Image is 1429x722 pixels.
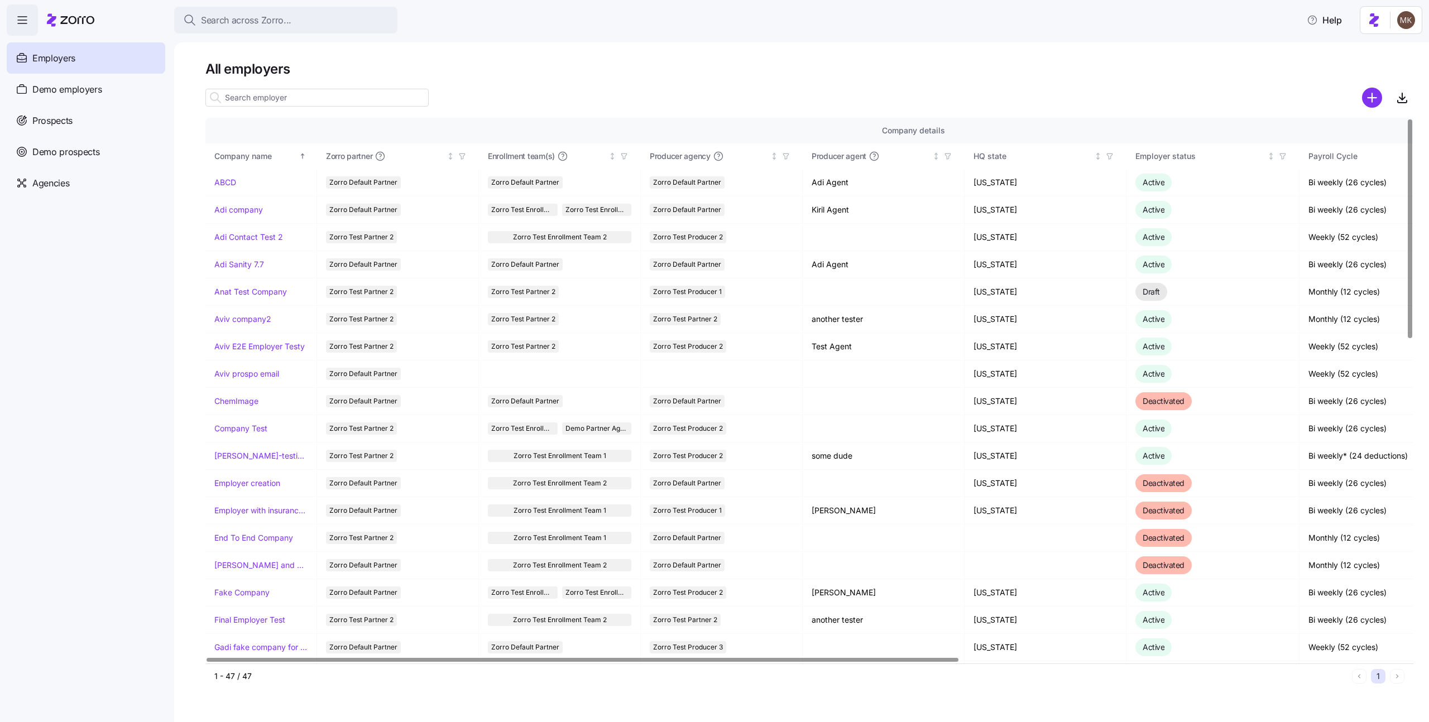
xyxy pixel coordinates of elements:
[803,196,965,224] td: Kiril Agent
[653,422,723,435] span: Zorro Test Producer 2
[653,586,723,599] span: Zorro Test Producer 2
[214,532,293,543] a: End To End Company
[565,204,629,216] span: Zorro Test Enrollment Team 1
[491,586,554,599] span: Zorro Test Enrollment Team 2
[205,143,317,169] th: Company nameSorted ascending
[7,136,165,167] a: Demo prospects
[513,477,607,489] span: Zorro Test Enrollment Team 2
[214,614,285,625] a: Final Employer Test
[1390,669,1404,684] button: Next page
[1267,152,1275,160] div: Not sorted
[214,478,280,489] a: Employer creation
[653,395,721,407] span: Zorro Default Partner
[32,51,75,65] span: Employers
[965,224,1126,251] td: [US_STATE]
[329,641,397,653] span: Zorro Default Partner
[329,313,394,325] span: Zorro Test Partner 2
[1143,478,1185,488] span: Deactivated
[329,586,397,599] span: Zorro Default Partner
[965,497,1126,524] td: [US_STATE]
[491,313,555,325] span: Zorro Test Partner 2
[214,560,308,571] a: [PERSON_NAME] and ChemImage
[1143,642,1164,652] span: Active
[1143,341,1164,351] span: Active
[329,477,397,489] span: Zorro Default Partner
[1143,232,1164,242] span: Active
[1362,88,1382,108] svg: add icon
[965,442,1126,470] td: [US_STATE]
[1307,13,1342,27] span: Help
[803,143,965,169] th: Producer agentNot sorted
[803,442,965,470] td: some dude
[514,450,606,462] span: Zorro Test Enrollment Team 1
[491,204,554,216] span: Zorro Test Enrollment Team 2
[7,74,165,105] a: Demo employers
[214,642,308,653] a: Gadi fake company for test
[214,177,236,188] a: ABCD
[965,634,1126,661] td: [US_STATE]
[491,176,559,189] span: Zorro Default Partner
[653,286,722,298] span: Zorro Test Producer 1
[1126,143,1299,169] th: Employer statusNot sorted
[770,152,778,160] div: Not sorted
[1143,259,1164,269] span: Active
[653,231,723,243] span: Zorro Test Producer 2
[299,152,306,160] div: Sorted ascending
[1143,588,1164,597] span: Active
[653,340,723,353] span: Zorro Test Producer 2
[1143,423,1164,433] span: Active
[1143,369,1164,378] span: Active
[32,145,100,159] span: Demo prospects
[513,614,607,626] span: Zorro Test Enrollment Team 2
[329,504,397,517] span: Zorro Default Partner
[329,450,394,462] span: Zorro Test Partner 2
[803,579,965,607] td: [PERSON_NAME]
[326,151,372,162] span: Zorro partner
[205,60,1413,78] h1: All employers
[329,176,397,189] span: Zorro Default Partner
[653,313,717,325] span: Zorro Test Partner 2
[214,259,264,270] a: Adi Sanity 7.7
[1397,11,1415,29] img: 5ab780eebedb11a070f00e4a129a1a32
[1143,314,1164,324] span: Active
[513,231,607,243] span: Zorro Test Enrollment Team 2
[479,143,641,169] th: Enrollment team(s)Not sorted
[1143,560,1185,570] span: Deactivated
[1143,287,1160,296] span: Draft
[174,7,397,33] button: Search across Zorro...
[1352,669,1366,684] button: Previous page
[1143,615,1164,624] span: Active
[1094,152,1102,160] div: Not sorted
[965,196,1126,224] td: [US_STATE]
[803,497,965,524] td: [PERSON_NAME]
[1143,177,1164,187] span: Active
[329,340,394,353] span: Zorro Test Partner 2
[803,169,965,196] td: Adi Agent
[7,167,165,199] a: Agencies
[965,415,1126,442] td: [US_STATE]
[32,83,102,97] span: Demo employers
[932,152,940,160] div: Not sorted
[565,422,629,435] span: Demo Partner Agency
[803,251,965,278] td: Adi Agent
[653,614,717,626] span: Zorro Test Partner 2
[329,204,397,216] span: Zorro Default Partner
[965,360,1126,388] td: [US_STATE]
[214,368,279,379] a: Aviv prospo email
[1308,150,1427,162] div: Payroll Cycle
[205,89,429,107] input: Search employer
[214,150,297,162] div: Company name
[965,607,1126,634] td: [US_STATE]
[653,258,721,271] span: Zorro Default Partner
[32,114,73,128] span: Prospects
[965,143,1126,169] th: HQ stateNot sorted
[491,340,555,353] span: Zorro Test Partner 2
[214,314,271,325] a: Aviv company2
[565,586,629,599] span: Zorro Test Enrollment Team 1
[214,204,263,215] a: Adi company
[965,306,1126,333] td: [US_STATE]
[317,143,479,169] th: Zorro partnerNot sorted
[1143,396,1185,406] span: Deactivated
[1371,669,1385,684] button: 1
[214,450,308,461] a: [PERSON_NAME]-testing-payroll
